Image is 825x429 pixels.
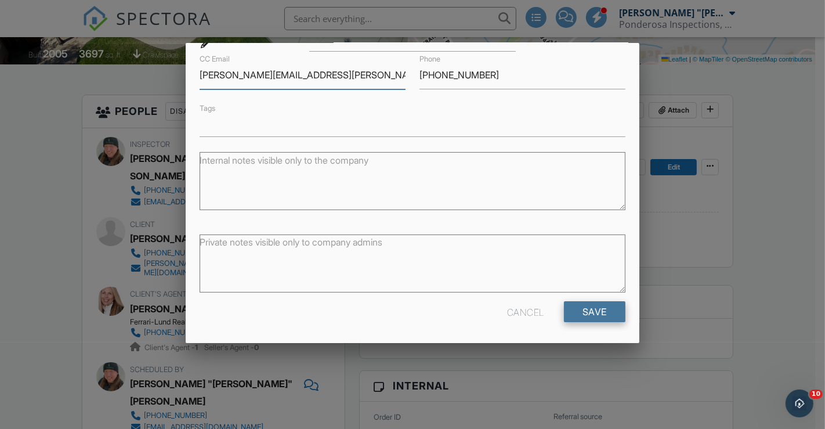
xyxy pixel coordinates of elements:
label: Tags [200,104,215,113]
iframe: Intercom live chat [786,390,813,417]
span: 10 [809,390,823,399]
label: CC Email [200,54,230,64]
div: Cancel [507,301,544,322]
label: Private notes visible only to company admins [200,236,382,248]
label: Phone [419,54,440,64]
input: Save [564,301,625,322]
label: Internal notes visible only to the company [200,154,368,167]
